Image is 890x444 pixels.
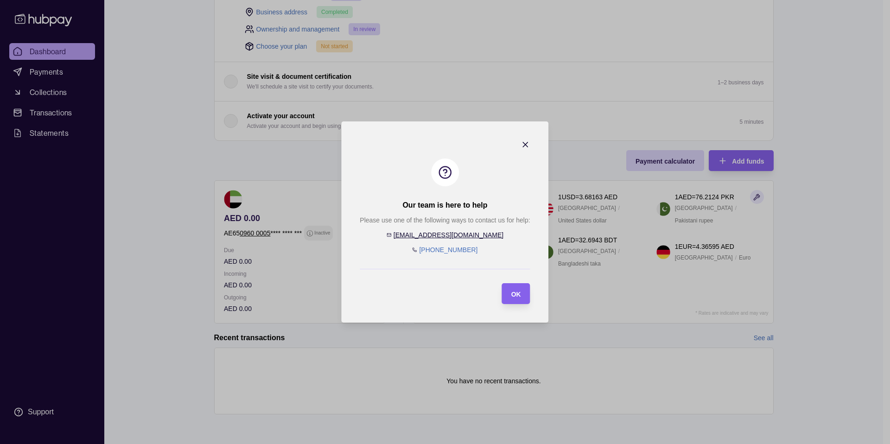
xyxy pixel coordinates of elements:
span: OK [511,291,521,298]
a: [PHONE_NUMBER] [419,246,477,254]
p: Please use one of the following ways to contact us for help: [360,215,530,225]
a: [EMAIL_ADDRESS][DOMAIN_NAME] [394,231,503,239]
h2: Our team is here to help [402,200,487,210]
button: OK [502,283,530,304]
